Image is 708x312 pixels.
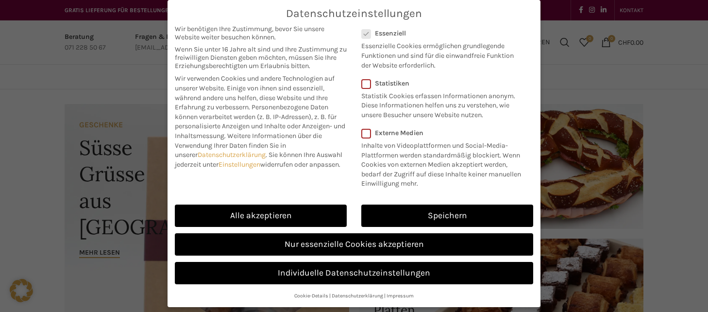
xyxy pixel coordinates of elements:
[361,87,521,120] p: Statistik Cookies erfassen Informationen anonym. Diese Informationen helfen uns zu verstehen, wie...
[175,233,533,256] a: Nur essenzielle Cookies akzeptieren
[175,74,335,111] span: Wir verwenden Cookies und andere Technologien auf unserer Website. Einige von ihnen sind essenzie...
[175,205,347,227] a: Alle akzeptieren
[175,45,347,70] span: Wenn Sie unter 16 Jahre alt sind und Ihre Zustimmung zu freiwilligen Diensten geben möchten, müss...
[175,132,322,159] span: Weitere Informationen über die Verwendung Ihrer Daten finden Sie in unserer .
[219,160,260,169] a: Einstellungen
[332,293,383,299] a: Datenschutzerklärung
[286,7,422,20] span: Datenschutzeinstellungen
[387,293,414,299] a: Impressum
[175,103,345,140] span: Personenbezogene Daten können verarbeitet werden (z. B. IP-Adressen), z. B. für personalisierte A...
[361,29,521,37] label: Essenziell
[175,25,347,41] span: Wir benötigen Ihre Zustimmung, bevor Sie unsere Website weiter besuchen können.
[198,151,266,159] a: Datenschutzerklärung
[294,293,328,299] a: Cookie-Details
[361,137,527,189] p: Inhalte von Videoplattformen und Social-Media-Plattformen werden standardmäßig blockiert. Wenn Co...
[361,37,521,70] p: Essenzielle Cookies ermöglichen grundlegende Funktionen und sind für die einwandfreie Funktion de...
[175,151,342,169] span: Sie können Ihre Auswahl jederzeit unter widerrufen oder anpassen.
[175,262,533,284] a: Individuelle Datenschutzeinstellungen
[361,129,527,137] label: Externe Medien
[361,79,521,87] label: Statistiken
[361,205,533,227] a: Speichern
